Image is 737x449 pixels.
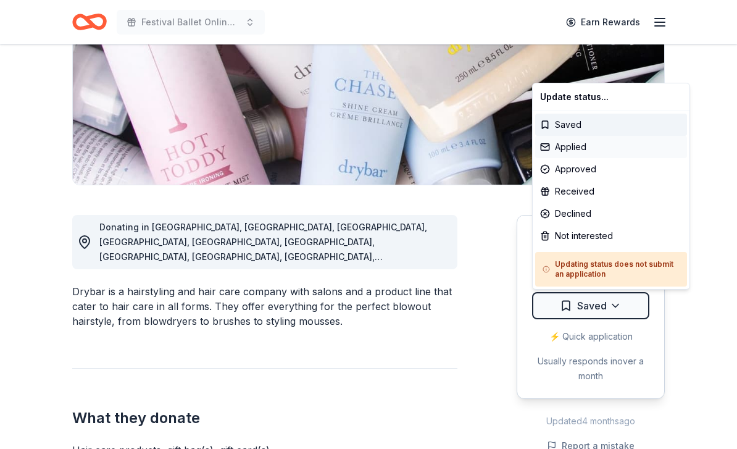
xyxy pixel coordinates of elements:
[535,86,687,108] div: Update status...
[535,225,687,247] div: Not interested
[535,158,687,180] div: Approved
[543,259,680,279] h5: Updating status does not submit an application
[535,136,687,158] div: Applied
[141,15,240,30] span: Festival Ballet Online Auction
[535,114,687,136] div: Saved
[535,203,687,225] div: Declined
[535,180,687,203] div: Received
